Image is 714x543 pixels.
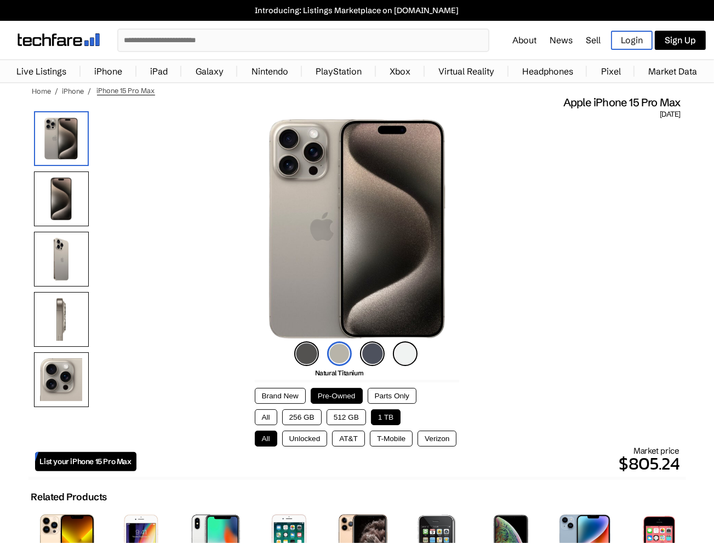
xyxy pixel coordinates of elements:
[384,60,416,82] a: Xbox
[332,431,365,447] button: AT&T
[327,341,352,366] img: natural-titanium-icon
[190,60,229,82] a: Galaxy
[310,60,367,82] a: PlayStation
[255,431,277,447] button: All
[418,431,456,447] button: Verizon
[269,119,445,339] img: iPhone 15 Pro Max
[136,445,679,477] div: Market price
[89,60,128,82] a: iPhone
[660,110,680,119] span: [DATE]
[311,388,363,404] button: Pre-Owned
[246,60,294,82] a: Nintendo
[55,87,59,95] span: /
[517,60,579,82] a: Headphones
[34,292,89,347] img: Side
[34,352,89,407] img: Camera
[563,95,681,110] span: Apple iPhone 15 Pro Max
[34,232,89,287] img: Rear
[586,35,601,45] a: Sell
[282,431,328,447] button: Unlocked
[97,86,155,95] span: iPhone 15 Pro Max
[255,388,306,404] button: Brand New
[62,87,84,95] a: iPhone
[596,60,626,82] a: Pixel
[433,60,500,82] a: Virtual Reality
[327,409,366,425] button: 512 GB
[294,341,319,366] img: black-titanium-icon
[145,60,173,82] a: iPad
[34,172,89,226] img: Front
[40,457,132,466] span: List your iPhone 15 Pro Max
[360,341,385,366] img: blue-titanium-icon
[550,35,573,45] a: News
[18,33,100,46] img: techfare logo
[32,87,52,95] a: Home
[35,452,136,471] a: List your iPhone 15 Pro Max
[655,31,706,50] a: Sign Up
[315,369,364,377] span: Natural Titanium
[282,409,322,425] button: 256 GB
[370,431,413,447] button: T-Mobile
[371,409,401,425] button: 1 TB
[31,491,107,503] h2: Related Products
[643,60,703,82] a: Market Data
[11,60,72,82] a: Live Listings
[136,450,679,477] p: $805.24
[34,111,89,166] img: iPhone 15 Pro Max
[5,5,709,15] a: Introducing: Listings Marketplace on [DOMAIN_NAME]
[393,341,418,366] img: white-titanium-icon
[88,87,92,95] span: /
[512,35,536,45] a: About
[611,31,653,50] a: Login
[255,409,277,425] button: All
[368,388,416,404] button: Parts Only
